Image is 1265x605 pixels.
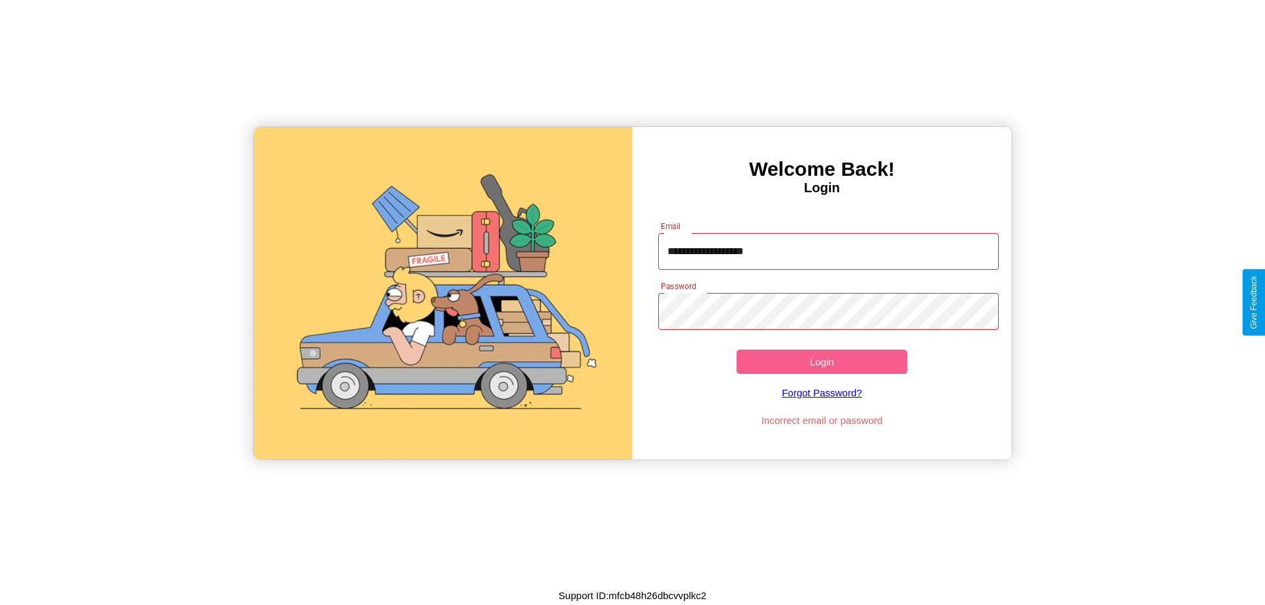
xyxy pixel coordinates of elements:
[632,180,1011,196] h4: Login
[661,221,681,232] label: Email
[254,127,632,460] img: gif
[737,350,907,374] button: Login
[652,374,993,411] a: Forgot Password?
[652,411,993,429] p: Incorrect email or password
[632,158,1011,180] h3: Welcome Back!
[559,587,706,604] p: Support ID: mfcb48h26dbcvvplkc2
[661,280,696,292] label: Password
[1249,276,1258,329] div: Give Feedback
